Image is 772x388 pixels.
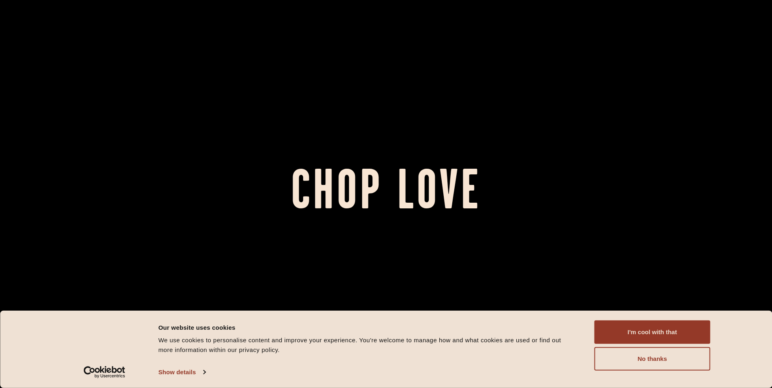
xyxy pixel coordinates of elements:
[595,320,710,344] button: I'm cool with that
[69,366,140,378] a: Usercentrics Cookiebot - opens in a new window
[158,366,205,378] a: Show details
[595,347,710,371] button: No thanks
[158,335,576,355] div: We use cookies to personalise content and improve your experience. You're welcome to manage how a...
[158,322,576,332] div: Our website uses cookies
